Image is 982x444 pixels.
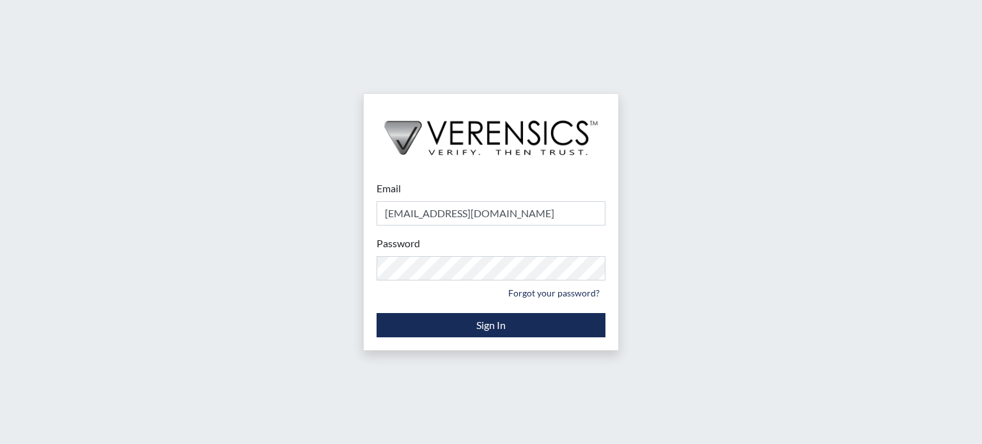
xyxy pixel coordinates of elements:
label: Email [377,181,401,196]
a: Forgot your password? [503,283,605,303]
input: Email [377,201,605,226]
label: Password [377,236,420,251]
img: logo-wide-black.2aad4157.png [364,94,618,168]
button: Sign In [377,313,605,337]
